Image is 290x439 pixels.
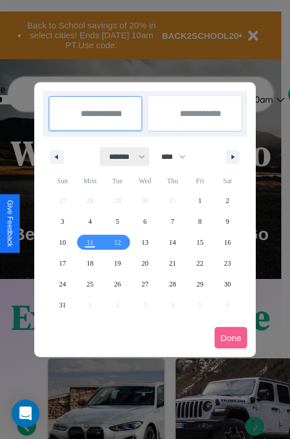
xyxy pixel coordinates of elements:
[224,274,231,295] span: 30
[49,274,76,295] button: 24
[186,232,213,253] button: 15
[197,232,204,253] span: 15
[76,232,103,253] button: 11
[197,274,204,295] span: 29
[49,211,76,232] button: 3
[214,190,241,211] button: 2
[12,400,39,427] div: Open Intercom Messenger
[224,232,231,253] span: 16
[86,253,93,274] span: 18
[214,232,241,253] button: 16
[114,232,121,253] span: 12
[49,172,76,190] span: Sun
[76,253,103,274] button: 18
[104,172,131,190] span: Tue
[214,274,241,295] button: 30
[169,232,176,253] span: 14
[198,211,202,232] span: 8
[198,190,202,211] span: 1
[49,253,76,274] button: 17
[186,211,213,232] button: 8
[104,253,131,274] button: 19
[76,211,103,232] button: 4
[49,295,76,315] button: 31
[215,327,247,349] button: Done
[131,232,158,253] button: 13
[88,211,92,232] span: 4
[76,172,103,190] span: Mon
[214,172,241,190] span: Sat
[169,253,176,274] span: 21
[131,274,158,295] button: 27
[142,253,148,274] span: 20
[59,295,66,315] span: 31
[59,232,66,253] span: 10
[214,211,241,232] button: 9
[59,253,66,274] span: 17
[86,232,93,253] span: 11
[131,253,158,274] button: 20
[171,211,174,232] span: 7
[131,211,158,232] button: 6
[114,253,121,274] span: 19
[186,190,213,211] button: 1
[49,232,76,253] button: 10
[142,232,148,253] span: 13
[169,274,176,295] span: 28
[224,253,231,274] span: 23
[186,253,213,274] button: 22
[114,274,121,295] span: 26
[86,274,93,295] span: 25
[159,253,186,274] button: 21
[104,211,131,232] button: 5
[197,253,204,274] span: 22
[142,274,148,295] span: 27
[116,211,119,232] span: 5
[59,274,66,295] span: 24
[226,190,229,211] span: 2
[214,253,241,274] button: 23
[143,211,147,232] span: 6
[186,172,213,190] span: Fri
[61,211,64,232] span: 3
[159,232,186,253] button: 14
[226,211,229,232] span: 9
[104,232,131,253] button: 12
[159,172,186,190] span: Thu
[104,274,131,295] button: 26
[186,274,213,295] button: 29
[159,274,186,295] button: 28
[159,211,186,232] button: 7
[6,200,14,247] div: Give Feedback
[76,274,103,295] button: 25
[131,172,158,190] span: Wed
